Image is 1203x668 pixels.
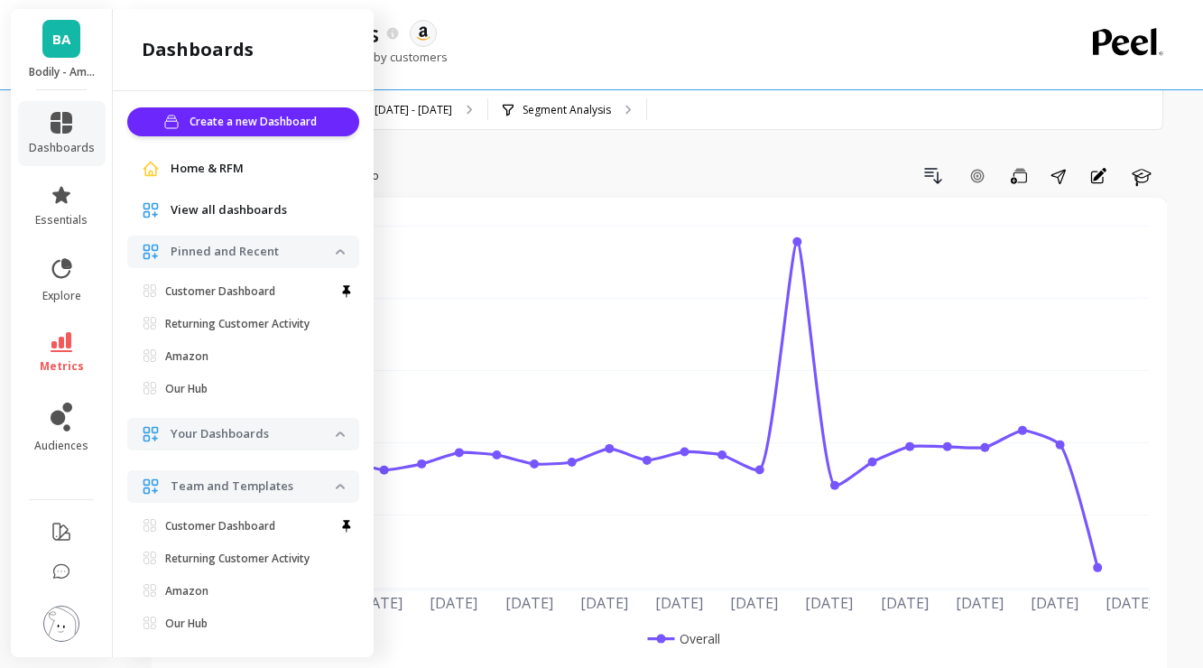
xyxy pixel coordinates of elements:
[171,425,336,443] p: Your Dashboards
[165,349,208,364] p: Amazon
[336,249,345,255] img: down caret icon
[35,213,88,227] span: essentials
[336,431,345,437] img: down caret icon
[142,160,160,178] img: navigation item icon
[40,359,84,374] span: metrics
[171,201,345,219] a: View all dashboards
[52,29,70,50] span: BA
[42,289,81,303] span: explore
[165,552,310,566] p: Returning Customer Activity
[29,65,95,79] p: Bodily - Amazon
[165,382,208,396] p: Our Hub
[165,317,310,331] p: Returning Customer Activity
[43,606,79,642] img: profile picture
[171,478,336,496] p: Team and Templates
[190,113,322,131] span: Create a new Dashboard
[165,584,208,598] p: Amazon
[142,201,160,219] img: navigation item icon
[523,103,611,117] p: Segment Analysis
[142,425,160,443] img: navigation item icon
[336,484,345,489] img: down caret icon
[142,478,160,496] img: navigation item icon
[165,617,208,631] p: Our Hub
[165,519,275,533] p: Customer Dashboard
[171,243,336,261] p: Pinned and Recent
[165,284,275,299] p: Customer Dashboard
[34,439,88,453] span: audiences
[127,107,359,136] button: Create a new Dashboard
[171,160,244,178] span: Home & RFM
[29,141,95,155] span: dashboards
[142,243,160,261] img: navigation item icon
[171,201,287,219] span: View all dashboards
[415,25,431,42] img: api.amazon.svg
[142,37,254,62] h2: dashboards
